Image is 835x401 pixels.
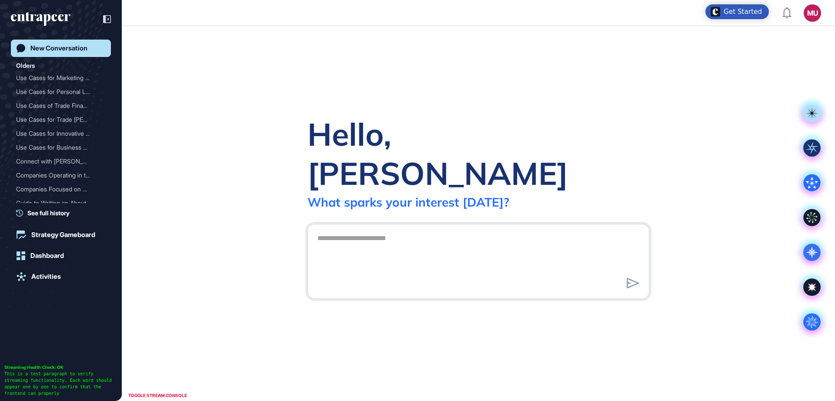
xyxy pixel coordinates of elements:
[11,226,111,244] a: Strategy Gameboard
[31,273,61,281] div: Activities
[307,194,509,210] div: What sparks your interest [DATE]?
[16,113,99,127] div: Use Cases for Trade [PERSON_NAME]...
[16,182,99,196] div: Companies Focused on Deca...
[804,4,821,22] button: MU
[16,196,106,210] div: Guide to Writing an About Page for Your Website
[30,44,87,52] div: New Conversation
[16,71,106,85] div: Use Cases for Marketing Action Prioritization
[31,231,95,239] div: Strategy Gameboard
[307,114,649,193] div: Hello, [PERSON_NAME]
[16,99,106,113] div: Use Cases of Trade Finance Products
[16,113,106,127] div: Use Cases for Trade Finance Products
[16,140,106,154] div: Use Cases for Business Loan Products
[16,140,99,154] div: Use Cases for Business Lo...
[16,85,99,99] div: Use Cases for Personal Lo...
[711,7,720,17] img: launcher-image-alternative-text
[11,12,70,26] div: entrapeer-logo
[30,252,64,260] div: Dashboard
[16,154,99,168] div: Connect with [PERSON_NAME]
[16,60,35,71] div: Olders
[11,268,111,285] a: Activities
[16,182,106,196] div: Companies Focused on Decarbonization Efforts
[705,4,769,19] div: Open Get Started checklist
[16,208,111,217] a: See full history
[16,168,99,182] div: Companies Operating in th...
[16,127,99,140] div: Use Cases for Innovative ...
[16,168,106,182] div: Companies Operating in the High Precision Laser Industry
[11,40,111,57] a: New Conversation
[724,7,762,16] div: Get Started
[16,196,99,210] div: Guide to Writing an About...
[27,208,70,217] span: See full history
[126,390,189,401] div: TOGGLE STREAM CONSOLE
[16,99,99,113] div: Use Cases of Trade Financ...
[16,85,106,99] div: Use Cases for Personal Loans
[16,71,99,85] div: Use Cases for Marketing A...
[11,247,111,264] a: Dashboard
[16,127,106,140] div: Use Cases for Innovative Payment Methods
[16,154,106,168] div: Connect with Nash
